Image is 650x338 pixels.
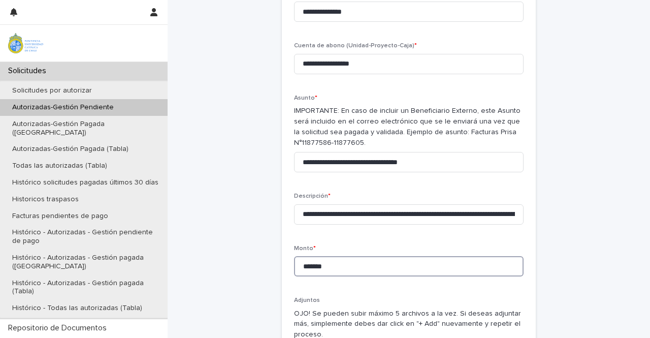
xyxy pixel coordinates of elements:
p: Historicos traspasos [4,195,87,204]
p: Solicitudes [4,66,54,76]
p: Todas las autorizadas (Tabla) [4,162,115,170]
p: Autorizadas-Gestión Pagada (Tabla) [4,145,137,153]
p: Solicitudes por autorizar [4,86,100,95]
p: IMPORTANTE: En caso de incluir un Beneficiario Externo, este Asunto será incluido en el correo el... [294,106,524,148]
span: Asunto [294,95,317,101]
p: Histórico - Autorizadas - Gestión pendiente de pago [4,228,168,245]
span: Adjuntos [294,297,320,303]
span: Descripción [294,193,331,199]
p: Facturas pendientes de pago [4,212,116,221]
p: Autorizadas-Gestión Pendiente [4,103,122,112]
span: Cuenta de abono (Unidad-Proyecto-Caja) [294,43,417,49]
p: Histórico solicitudes pagadas últimos 30 días [4,178,167,187]
p: Repositorio de Documentos [4,323,115,333]
span: Monto [294,245,316,252]
img: iqsleoUpQLaG7yz5l0jK [8,33,43,53]
p: Histórico - Todas las autorizadas (Tabla) [4,304,150,313]
p: Histórico - Autorizadas - Gestión pagada ([GEOGRAPHIC_DATA]) [4,254,168,271]
p: Autorizadas-Gestión Pagada ([GEOGRAPHIC_DATA]) [4,120,168,137]
p: Histórico - Autorizadas - Gestión pagada (Tabla) [4,279,168,296]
